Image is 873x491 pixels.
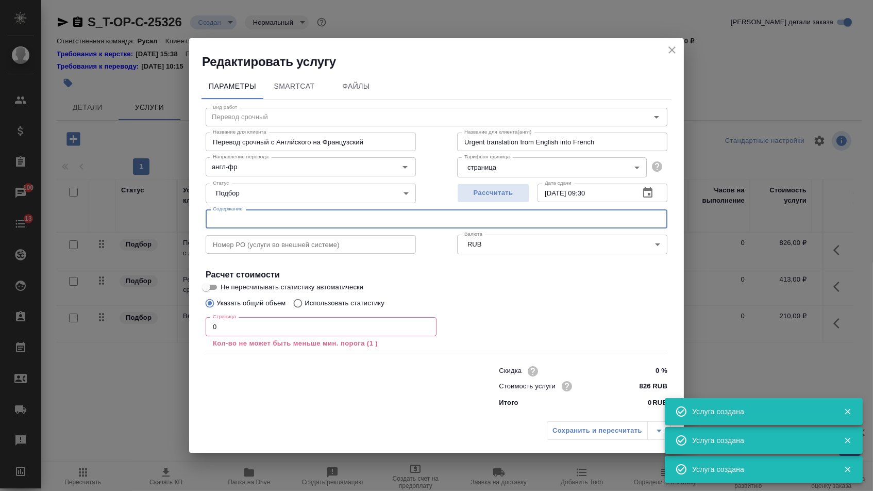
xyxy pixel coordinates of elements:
[499,398,518,408] p: Итого
[499,381,556,391] p: Стоимость услуги
[652,398,667,408] p: RUB
[629,379,667,394] input: ✎ Введи что-нибудь
[837,465,858,474] button: Закрыть
[837,436,858,445] button: Закрыть
[270,80,319,93] span: SmartCat
[464,240,484,249] button: RUB
[457,235,667,254] div: RUB
[206,184,416,203] div: Подбор
[213,189,243,198] button: Подбор
[398,160,412,174] button: Open
[648,398,651,408] p: 0
[692,435,828,446] div: Услуга создана
[547,421,671,440] div: split button
[629,364,667,379] input: ✎ Введи что-нибудь
[216,298,286,308] p: Указать общий объем
[464,163,499,172] button: страница
[331,80,381,93] span: Файлы
[457,184,529,203] button: Рассчитать
[664,42,680,58] button: close
[692,464,828,474] div: Услуга создана
[208,80,257,93] span: Параметры
[463,187,524,199] span: Рассчитать
[202,54,684,70] h2: Редактировать услугу
[221,282,363,292] span: Не пересчитывать статистику автоматически
[305,298,384,308] p: Использовать статистику
[499,366,522,376] p: Скидка
[206,269,667,281] h4: Расчет стоимости
[457,157,647,177] div: страница
[837,407,858,416] button: Закрыть
[213,338,429,349] p: Кол-во не может быть меньше мин. порога (1 )
[692,406,828,417] div: Услуга создана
